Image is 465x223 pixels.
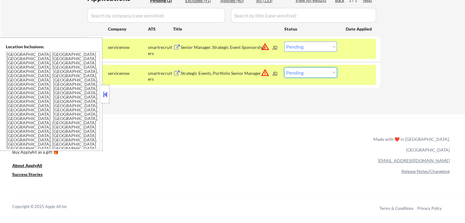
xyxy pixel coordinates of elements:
div: servicenow [108,70,148,76]
div: JD [272,42,279,53]
div: smartrecruiters [148,70,173,82]
a: Success Stories [12,171,51,179]
input: Search by title (case sensitive) [231,8,376,23]
button: warning_amber [261,42,269,51]
a: Terms & Conditions [379,206,414,211]
div: Company [108,26,148,32]
div: ATS [148,26,173,32]
div: JD [272,68,279,79]
button: warning_amber [261,68,269,77]
div: Strategic Events, Portfolio Senior Manager [181,70,273,76]
div: Title [173,26,279,32]
div: servicenow [108,44,148,50]
div: Location Inclusions: [6,44,100,50]
a: About ApplyAll [12,162,51,170]
a: Release Notes/Changelog [401,169,450,174]
u: Success Stories [12,172,42,177]
div: Made with ❤️ in [GEOGRAPHIC_DATA], [GEOGRAPHIC_DATA] [371,134,450,155]
u: About ApplyAll [12,163,42,168]
div: Buy ApplyAll as a gift 🎁 [12,150,73,154]
div: Copyright © 2025 Apply All Inc [12,204,83,210]
a: [EMAIL_ADDRESS][DOMAIN_NAME] [378,158,450,163]
a: Privacy Policy [417,206,442,211]
a: Refer & earn free applications 👯‍♀️ [12,142,245,149]
div: Date Applied [346,26,373,32]
div: Status [284,23,337,34]
div: Senior Manager, Strategic Event Sponsorship [181,44,273,50]
div: smartrecruiters [148,44,173,56]
a: Buy ApplyAll as a gift 🎁 [12,149,73,156]
input: Search by company (case sensitive) [87,8,225,23]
